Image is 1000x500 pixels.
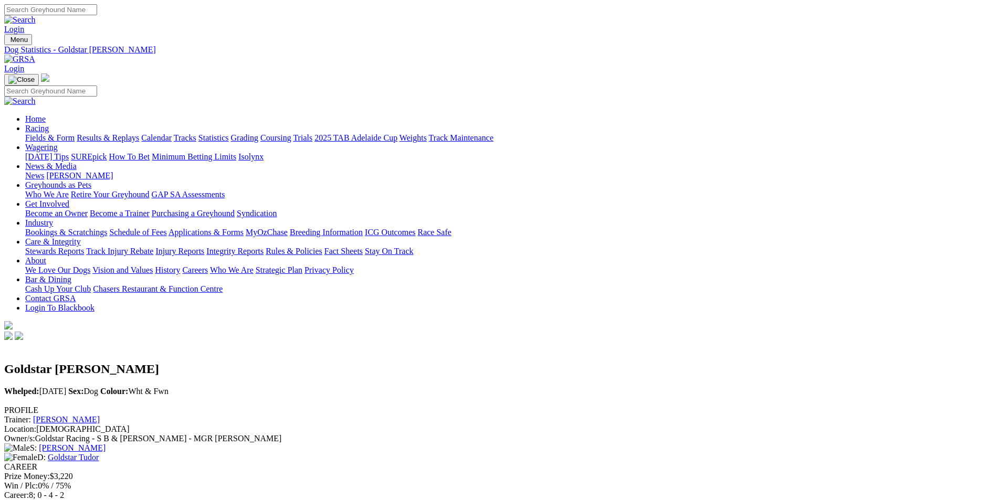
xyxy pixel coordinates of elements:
[39,443,106,452] a: [PERSON_NAME]
[155,247,204,256] a: Injury Reports
[314,133,397,142] a: 2025 TAB Adelaide Cup
[25,171,44,180] a: News
[4,362,996,376] h2: Goldstar [PERSON_NAME]
[4,443,30,453] img: Male
[92,265,153,274] a: Vision and Values
[4,74,39,86] button: Toggle navigation
[266,247,322,256] a: Rules & Policies
[48,453,99,462] a: Goldstar Tudor
[210,265,254,274] a: Who We Are
[25,190,69,199] a: Who We Are
[25,237,81,246] a: Care & Integrity
[25,180,91,189] a: Greyhounds as Pets
[25,228,996,237] div: Industry
[237,209,277,218] a: Syndication
[417,228,451,237] a: Race Safe
[4,321,13,329] img: logo-grsa-white.png
[304,265,354,274] a: Privacy Policy
[25,190,996,199] div: Greyhounds as Pets
[4,472,996,481] div: $3,220
[25,284,91,293] a: Cash Up Your Club
[25,284,996,294] div: Bar & Dining
[25,209,88,218] a: Become an Owner
[68,387,98,396] span: Dog
[174,133,196,142] a: Tracks
[4,491,996,500] div: 8; 0 - 4 - 2
[324,247,363,256] a: Fact Sheets
[4,55,35,64] img: GRSA
[155,265,180,274] a: History
[25,162,77,171] a: News & Media
[365,247,413,256] a: Stay On Track
[206,247,264,256] a: Integrity Reports
[4,462,996,472] div: CAREER
[46,171,113,180] a: [PERSON_NAME]
[25,124,49,133] a: Racing
[4,434,35,443] span: Owner/s:
[109,152,150,161] a: How To Bet
[231,133,258,142] a: Grading
[33,415,100,424] a: [PERSON_NAME]
[15,332,23,340] img: twitter.svg
[198,133,229,142] a: Statistics
[4,415,31,424] span: Trainer:
[141,133,172,142] a: Calendar
[25,265,996,275] div: About
[4,424,36,433] span: Location:
[25,247,84,256] a: Stewards Reports
[71,190,150,199] a: Retire Your Greyhound
[100,387,169,396] span: Wht & Fwn
[4,387,39,396] b: Whelped:
[290,228,363,237] a: Breeding Information
[25,209,996,218] div: Get Involved
[25,218,53,227] a: Industry
[25,228,107,237] a: Bookings & Scratchings
[4,45,996,55] a: Dog Statistics - Goldstar [PERSON_NAME]
[256,265,302,274] a: Strategic Plan
[4,491,29,499] span: Career:
[4,387,66,396] span: [DATE]
[293,133,312,142] a: Trials
[25,303,94,312] a: Login To Blackbook
[169,228,244,237] a: Applications & Forms
[4,434,996,443] div: Goldstar Racing - S B & [PERSON_NAME] - MGR [PERSON_NAME]
[4,86,97,97] input: Search
[4,34,32,45] button: Toggle navigation
[68,387,83,396] b: Sex:
[4,15,36,25] img: Search
[25,247,996,256] div: Care & Integrity
[8,76,35,84] img: Close
[77,133,139,142] a: Results & Replays
[10,36,28,44] span: Menu
[109,228,166,237] a: Schedule of Fees
[25,275,71,284] a: Bar & Dining
[182,265,208,274] a: Careers
[71,152,107,161] a: SUREpick
[90,209,150,218] a: Become a Trainer
[25,265,90,274] a: We Love Our Dogs
[4,25,24,34] a: Login
[93,284,223,293] a: Chasers Restaurant & Function Centre
[4,64,24,73] a: Login
[4,406,996,415] div: PROFILE
[4,481,996,491] div: 0% / 75%
[152,209,235,218] a: Purchasing a Greyhound
[25,152,69,161] a: [DATE] Tips
[238,152,264,161] a: Isolynx
[25,114,46,123] a: Home
[4,453,46,462] span: D:
[25,143,58,152] a: Wagering
[152,152,236,161] a: Minimum Betting Limits
[4,453,37,462] img: Female
[365,228,415,237] a: ICG Outcomes
[25,133,996,143] div: Racing
[25,152,996,162] div: Wagering
[4,97,36,106] img: Search
[25,294,76,303] a: Contact GRSA
[152,190,225,199] a: GAP SA Assessments
[4,4,97,15] input: Search
[25,199,69,208] a: Get Involved
[399,133,427,142] a: Weights
[4,424,996,434] div: [DEMOGRAPHIC_DATA]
